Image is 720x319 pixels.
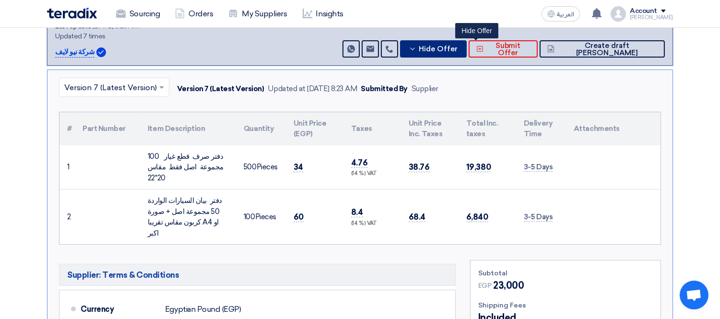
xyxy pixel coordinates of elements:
[566,112,661,145] th: Attachments
[236,112,286,145] th: Quantity
[524,213,553,222] span: 3-5 Days
[351,170,393,178] div: (14 %) VAT
[469,40,538,58] button: Submit Offer
[412,83,438,95] div: Supplier
[409,162,430,172] span: 38.76
[59,145,75,189] td: 1
[55,47,94,58] p: شركة نيو لايف
[295,3,351,24] a: Insights
[55,31,233,41] div: Updated 7 times
[148,151,228,184] div: دفتر صرف قطع غيار 100 مجموعة اصل فقط مقاس 20*22
[466,212,488,222] span: 6,840
[167,3,221,24] a: Orders
[244,163,257,171] span: 500
[286,112,343,145] th: Unit Price (EGP)
[455,23,498,38] div: Hide Offer
[351,220,393,228] div: (14 %) VAT
[478,300,653,310] div: Shipping Fees
[611,6,626,22] img: profile_test.png
[493,278,524,293] span: 23,000
[351,158,367,168] span: 4.76
[59,264,456,286] h5: Supplier: Terms & Conditions
[630,15,673,20] div: [PERSON_NAME]
[419,46,458,53] span: Hide Offer
[294,162,303,172] span: 34
[236,145,286,189] td: Pieces
[540,40,665,58] button: Create draft [PERSON_NAME]
[557,42,657,57] span: Create draft [PERSON_NAME]
[59,189,75,245] td: 2
[47,8,97,19] img: Teradix logo
[268,83,357,95] div: Updated at [DATE] 8:23 AM
[478,268,653,278] div: Subtotal
[244,213,255,221] span: 100
[177,83,264,95] div: Version 7 (Latest Version)
[96,47,106,57] img: Verified Account
[75,112,140,145] th: Part Number
[486,42,530,57] span: Submit Offer
[400,40,467,58] button: Hide Offer
[542,6,580,22] button: العربية
[59,112,75,145] th: #
[343,112,401,145] th: Taxes
[459,112,516,145] th: Total Inc. taxes
[148,195,228,238] div: دفتر بيان السيارات الواردة 50 مجموعة اصل + صورة كربون مقاس تقريبا A4 او اكبر
[516,112,566,145] th: Delivery Time
[680,281,708,309] div: Open chat
[140,112,236,145] th: Item Description
[361,83,408,95] div: Submitted By
[524,163,553,172] span: 3-5 Days
[236,189,286,245] td: Pieces
[409,212,425,222] span: 68.4
[557,11,574,18] span: العربية
[351,207,363,217] span: 8.4
[478,281,492,291] span: EGP
[221,3,295,24] a: My Suppliers
[466,162,491,172] span: 19,380
[630,7,657,15] div: Account
[165,300,241,319] div: Egyptian Pound (EGP)
[108,3,167,24] a: Sourcing
[294,212,304,222] span: 60
[401,112,459,145] th: Unit Price Inc. Taxes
